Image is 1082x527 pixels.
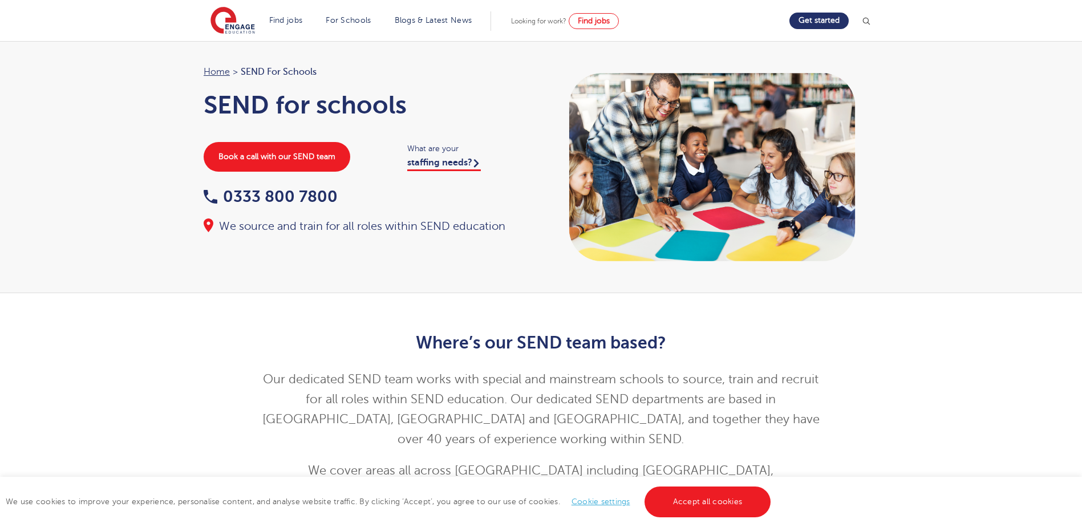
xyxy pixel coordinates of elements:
img: Engage Education [210,7,255,35]
span: We use cookies to improve your experience, personalise content, and analyse website traffic. By c... [6,497,773,506]
a: Cookie settings [572,497,630,506]
a: 0333 800 7800 [204,188,338,205]
span: SEND for Schools [241,64,317,79]
a: Accept all cookies [645,487,771,517]
a: Book a call with our SEND team [204,142,350,172]
span: > [233,67,238,77]
a: Blogs & Latest News [395,16,472,25]
h2: Where’s our SEND team based? [261,333,821,352]
p: Our dedicated SEND team works with special and mainstream schools to source, train and recruit fo... [261,370,821,449]
span: What are your [407,142,530,155]
a: Find jobs [269,16,303,25]
span: Looking for work? [511,17,566,25]
a: Get started [789,13,849,29]
nav: breadcrumb [204,64,530,79]
div: We source and train for all roles within SEND education [204,218,530,234]
a: staffing needs? [407,157,481,171]
h1: SEND for schools [204,91,530,119]
span: Find jobs [578,17,610,25]
a: Find jobs [569,13,619,29]
a: For Schools [326,16,371,25]
a: Home [204,67,230,77]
